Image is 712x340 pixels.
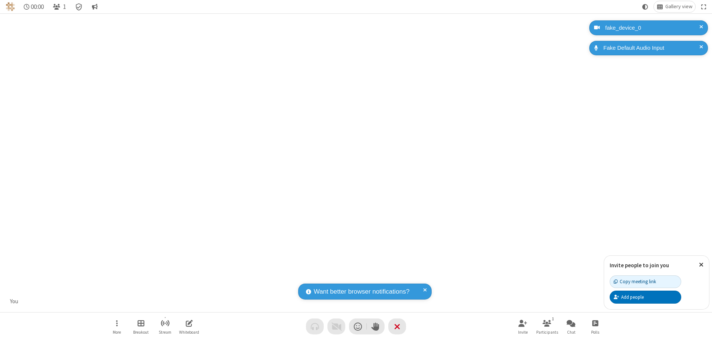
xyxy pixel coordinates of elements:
[567,330,576,334] span: Chat
[536,330,558,334] span: Participants
[159,330,171,334] span: Stream
[591,330,599,334] span: Polls
[178,316,200,337] button: Open shared whiteboard
[7,297,21,306] div: You
[518,330,528,334] span: Invite
[21,1,47,12] div: Timer
[154,316,176,337] button: Start streaming
[306,318,324,334] button: Audio problem - check your Internet connection or call by phone
[610,262,669,269] label: Invite people to join you
[512,316,534,337] button: Invite participants (⌘+Shift+I)
[133,330,149,334] span: Breakout
[601,44,702,52] div: Fake Default Audio Input
[639,1,651,12] button: Using system theme
[610,291,681,303] button: Add people
[367,318,385,334] button: Raise hand
[31,3,44,10] span: 00:00
[63,3,66,10] span: 1
[6,2,15,11] img: QA Selenium DO NOT DELETE OR CHANGE
[536,316,558,337] button: Open participant list
[327,318,345,334] button: Video
[106,316,128,337] button: Open menu
[179,330,199,334] span: Whiteboard
[560,316,582,337] button: Open chat
[388,318,406,334] button: End or leave meeting
[603,24,702,32] div: fake_device_0
[113,330,121,334] span: More
[665,4,692,10] span: Gallery view
[314,287,409,297] span: Want better browser notifications?
[698,1,709,12] button: Fullscreen
[610,275,681,288] button: Copy meeting link
[654,1,695,12] button: Change layout
[693,256,709,274] button: Close popover
[349,318,367,334] button: Send a reaction
[72,1,86,12] div: Meeting details Encryption enabled
[550,316,556,322] div: 1
[50,1,69,12] button: Open participant list
[614,278,656,285] div: Copy meeting link
[89,1,100,12] button: Conversation
[130,316,152,337] button: Manage Breakout Rooms
[584,316,606,337] button: Open poll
